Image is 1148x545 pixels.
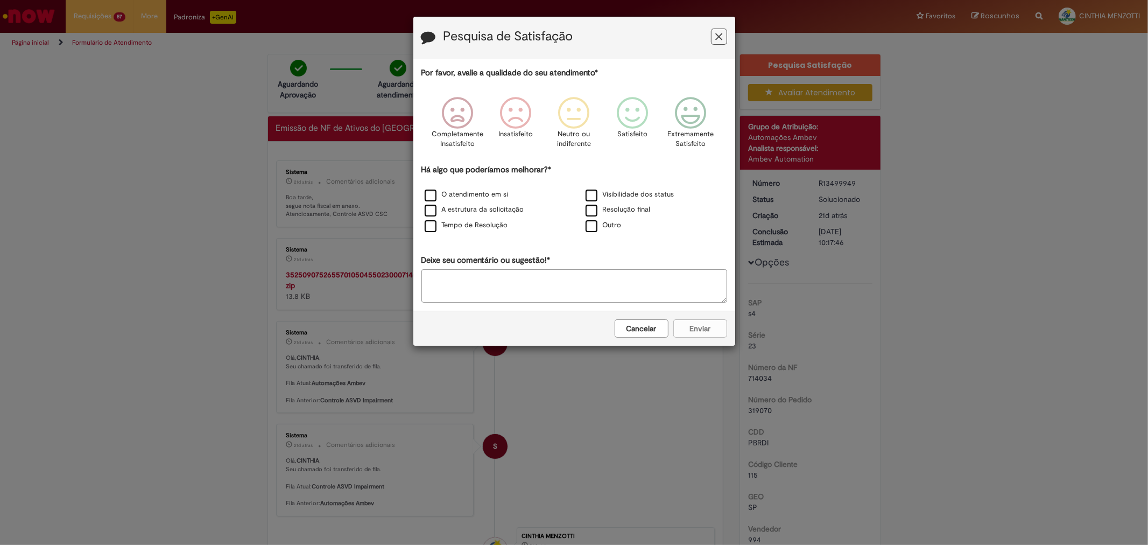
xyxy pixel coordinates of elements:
[425,205,524,215] label: A estrutura da solicitação
[605,89,660,163] div: Satisfeito
[546,89,601,163] div: Neutro ou indiferente
[663,89,718,163] div: Extremamente Satisfeito
[443,30,573,44] label: Pesquisa de Satisfação
[617,129,647,139] p: Satisfeito
[425,220,508,230] label: Tempo de Resolução
[488,89,543,163] div: Insatisfeito
[586,190,674,200] label: Visibilidade dos status
[421,164,727,234] div: Há algo que poderíamos melhorar?*
[667,129,714,149] p: Extremamente Satisfeito
[430,89,485,163] div: Completamente Insatisfeito
[498,129,533,139] p: Insatisfeito
[586,205,651,215] label: Resolução final
[421,67,598,79] label: Por favor, avalie a qualidade do seu atendimento*
[554,129,593,149] p: Neutro ou indiferente
[421,255,551,266] label: Deixe seu comentário ou sugestão!*
[615,319,668,338] button: Cancelar
[432,129,483,149] p: Completamente Insatisfeito
[425,190,509,200] label: O atendimento em si
[586,220,622,230] label: Outro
